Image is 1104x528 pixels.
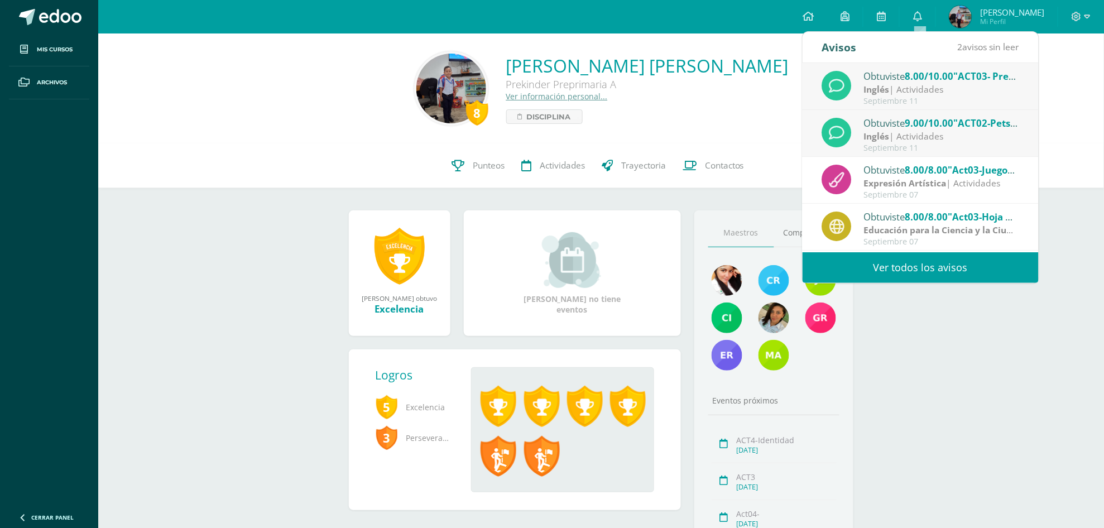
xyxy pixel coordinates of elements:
[803,252,1039,283] a: Ver todos los avisos
[864,130,1019,143] div: | Actividades
[712,303,742,333] img: d16ff2fef243ae73ad50c834d5183e8e.png
[864,190,1019,200] div: Septiembre 07
[737,445,837,455] div: [DATE]
[864,224,1041,236] strong: Educación para la Ciencia y la Ciudadanía
[774,219,840,247] a: Compañeros
[473,160,505,171] span: Punteos
[864,209,1019,224] div: Obtuviste en
[864,224,1019,237] div: | Actividades
[737,482,837,492] div: [DATE]
[864,116,1019,130] div: Obtuviste en
[712,340,742,371] img: 3b51858fa93919ca30eb1aad2d2e7161.png
[506,91,608,102] a: Ver información personal...
[864,83,890,95] strong: Inglés
[376,423,454,453] span: Perseverancia
[949,6,972,28] img: 161157db2d269f87bc05329b64aa87a9.png
[864,177,1019,190] div: | Actividades
[948,164,1075,176] span: "Act03-Juegos y dinámicas"
[621,160,666,171] span: Trayectoria
[864,177,947,189] strong: Expresión Artística
[443,143,513,188] a: Punteos
[37,45,73,54] span: Mis cursos
[822,32,857,63] div: Avisos
[864,69,1019,83] div: Obtuviste en
[980,17,1044,26] span: Mi Perfil
[360,294,439,303] div: [PERSON_NAME] obtuvo
[958,41,963,53] span: 2
[376,425,398,450] span: 3
[506,109,583,124] a: Disciplina
[864,143,1019,153] div: Septiembre 11
[864,237,1019,247] div: Septiembre 07
[905,117,954,129] span: 9.00/10.00
[9,33,89,66] a: Mis cursos
[905,210,948,223] span: 8.00/8.00
[759,303,789,333] img: b16294842703ba8938c03d5d63ea822f.png
[905,164,948,176] span: 8.00/8.00
[674,143,752,188] a: Contactos
[593,143,674,188] a: Trayectoria
[759,265,789,296] img: 947a43110a257ed8231883b1b6cad9c9.png
[506,54,789,78] a: [PERSON_NAME] [PERSON_NAME]
[466,100,488,126] div: 8
[737,472,837,482] div: ACT3
[506,78,789,91] div: Prekinder Preprimaria A
[376,392,454,423] span: Excelencia
[360,303,439,315] div: Excelencia
[527,110,571,123] span: Disciplina
[705,160,744,171] span: Contactos
[708,395,840,406] div: Eventos próximos
[31,513,74,521] span: Cerrar panel
[516,232,628,315] div: [PERSON_NAME] no tiene eventos
[905,70,954,83] span: 8.00/10.00
[864,130,890,142] strong: Inglés
[864,162,1019,177] div: Obtuviste en
[513,143,593,188] a: Actividades
[376,394,398,420] span: 5
[864,83,1019,96] div: | Actividades
[958,41,1019,53] span: avisos sin leer
[737,435,837,445] div: ACT4-Identidad
[540,160,585,171] span: Actividades
[712,265,742,296] img: 1c9f099542b441632f32a58ae8e249f0.png
[805,303,836,333] img: f7c8f8959b87afd823fded2e1ad79261.png
[864,97,1019,106] div: Septiembre 11
[416,54,486,123] img: 4cdb746a011879b6a68accde69fcd4fd.png
[9,66,89,99] a: Archivos
[980,7,1044,18] span: [PERSON_NAME]
[737,508,837,519] div: Act04-
[37,78,67,87] span: Archivos
[759,340,789,371] img: fabe4ff9065a81d3d5864ea6037b3167.png
[376,367,463,383] div: Logros
[708,219,774,247] a: Maestros
[542,232,603,288] img: event_small.png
